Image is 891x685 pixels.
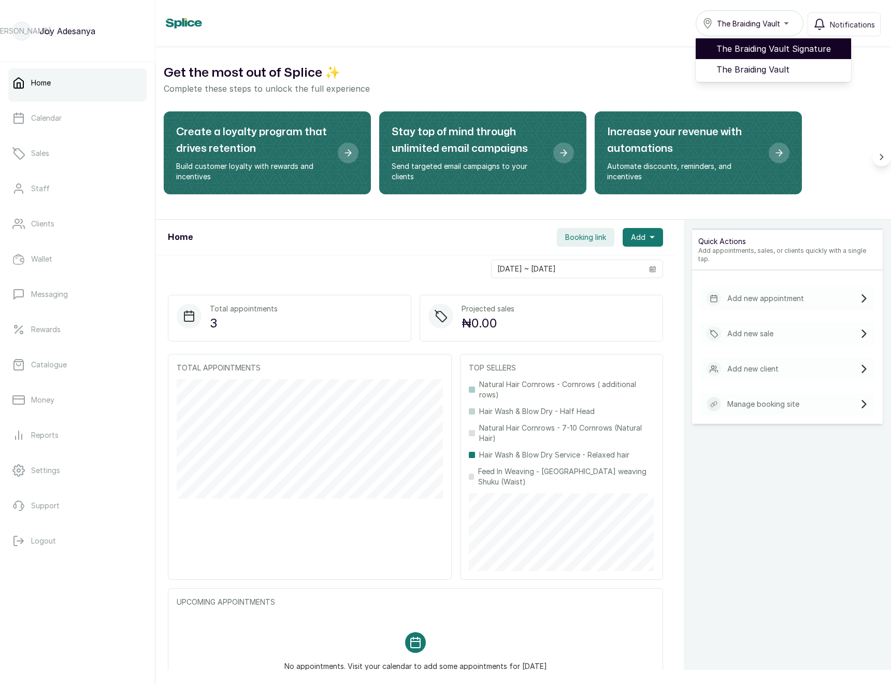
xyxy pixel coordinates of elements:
[8,174,147,203] a: Staff
[8,350,147,379] a: Catalogue
[631,232,645,242] span: Add
[392,161,545,182] p: Send targeted email campaigns to your clients
[8,209,147,238] a: Clients
[830,19,875,30] span: Notifications
[31,183,50,194] p: Staff
[31,219,54,229] p: Clients
[479,379,654,400] p: Natural Hair Cornrows - Cornrows ( additional rows)
[727,329,773,339] p: Add new sale
[8,68,147,97] a: Home
[31,78,51,88] p: Home
[727,364,779,374] p: Add new client
[698,247,876,263] p: Add appointments, sales, or clients quickly with a single tap.
[164,111,371,194] div: Create a loyalty program that drives retention
[649,265,656,273] svg: calendar
[31,113,62,123] p: Calendar
[623,228,663,247] button: Add
[31,465,60,476] p: Settings
[565,232,606,242] span: Booking link
[31,254,52,264] p: Wallet
[462,314,514,333] p: ₦0.00
[31,360,67,370] p: Catalogue
[39,25,95,37] p: Joy Adesanya
[8,421,147,450] a: Reports
[164,82,883,95] p: Complete these steps to unlock the full experience
[479,406,595,417] p: Hair Wash & Blow Dry - Half Head
[31,395,54,405] p: Money
[164,64,883,82] h2: Get the most out of Splice ✨
[8,315,147,344] a: Rewards
[8,280,147,309] a: Messaging
[557,228,614,247] button: Booking link
[717,18,780,29] span: The Braiding Vault
[727,399,799,409] p: Manage booking site
[31,536,56,546] p: Logout
[8,139,147,168] a: Sales
[176,161,329,182] p: Build customer loyalty with rewards and incentives
[284,653,547,672] p: No appointments. Visit your calendar to add some appointments for [DATE]
[392,124,545,157] h2: Stay top of mind through unlimited email campaigns
[716,63,843,76] span: The Braiding Vault
[727,293,804,304] p: Add new appointment
[177,363,443,373] p: TOTAL APPOINTMENTS
[479,423,654,444] p: Natural Hair Cornrows - 7-10 Cornrows (Natural Hair)
[478,466,654,487] p: Feed In Weaving - [GEOGRAPHIC_DATA] weaving Shuku (Waist)
[31,501,60,511] p: Support
[31,324,61,335] p: Rewards
[696,10,803,36] button: The Braiding Vault
[469,363,654,373] p: TOP SELLERS
[872,148,891,166] button: Scroll right
[31,148,49,159] p: Sales
[210,314,278,333] p: 3
[31,430,59,440] p: Reports
[595,111,802,194] div: Increase your revenue with automations
[8,456,147,485] a: Settings
[716,42,843,55] span: The Braiding Vault Signature
[31,289,68,299] p: Messaging
[698,236,876,247] p: Quick Actions
[8,104,147,133] a: Calendar
[479,450,629,460] p: Hair Wash & Blow Dry Service - Relaxed hair
[607,161,760,182] p: Automate discounts, reminders, and incentives
[8,491,147,520] a: Support
[210,304,278,314] p: Total appointments
[379,111,586,194] div: Stay top of mind through unlimited email campaigns
[8,245,147,274] a: Wallet
[696,36,851,82] ul: The Braiding Vault
[177,597,654,607] p: UPCOMING APPOINTMENTS
[8,526,147,555] button: Logout
[168,231,193,244] h1: Home
[607,124,760,157] h2: Increase your revenue with automations
[492,260,643,278] input: Select date
[462,304,514,314] p: Projected sales
[808,12,881,36] button: Notifications
[176,124,329,157] h2: Create a loyalty program that drives retention
[8,386,147,415] a: Money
